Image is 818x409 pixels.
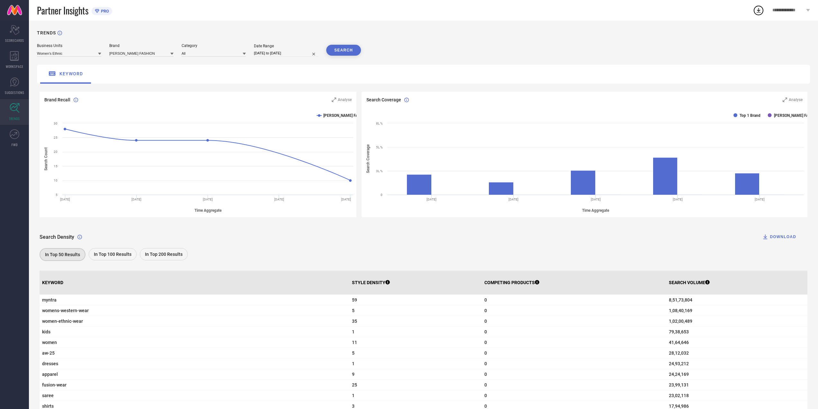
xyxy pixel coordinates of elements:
span: 0 [484,319,664,324]
div: Category [182,43,246,48]
span: 0 [484,404,664,409]
span: 8,51,73,804 [669,297,805,302]
span: 1,02,00,489 [669,319,805,324]
span: 41,64,646 [669,340,805,345]
span: 0 [484,340,664,345]
th: KEYWORD [40,271,349,295]
span: 24,93,212 [669,361,805,366]
div: DOWNLOAD [762,234,796,240]
span: In Top 200 Results [145,252,183,257]
tspan: Time Aggregate [582,208,609,213]
span: Partner Insights [37,4,88,17]
span: 9 [352,372,479,377]
span: shirts [42,404,347,409]
span: 0 [484,308,664,313]
span: PRO [99,9,109,14]
text: 5 [56,193,58,197]
span: 5 [352,350,479,356]
text: [DATE] [203,198,213,201]
span: SUGGESTIONS [5,90,24,95]
span: 0 [484,393,664,398]
text: [DATE] [60,198,70,201]
span: WORKSPACE [6,64,23,69]
text: 8L % [376,122,382,125]
input: Select date range [254,50,318,57]
span: 35 [352,319,479,324]
span: SCORECARDS [5,38,24,43]
span: TRENDS [9,116,20,121]
p: STYLE DENSITY [352,280,390,285]
text: 10 [54,179,58,182]
p: SEARCH VOLUME [669,280,710,285]
tspan: Search Coverage [366,144,370,173]
span: 23,02,118 [669,393,805,398]
span: FWD [12,142,18,147]
span: 79,38,653 [669,329,805,334]
tspan: Search Count [44,147,48,171]
h1: TRENDS [37,30,56,35]
text: [DATE] [508,198,518,201]
div: Open download list [753,5,764,16]
div: Date Range [254,44,318,48]
text: 20 [54,150,58,153]
span: 0 [484,350,664,356]
span: fusion-wear [42,382,347,387]
tspan: Time Aggregate [194,208,222,213]
text: [DATE] [341,198,351,201]
button: DOWNLOAD [754,230,804,243]
button: SEARCH [326,45,361,56]
span: myntra [42,297,347,302]
text: [DATE] [427,198,436,201]
span: Analyse [338,98,352,102]
text: [DATE] [591,198,601,201]
span: 11 [352,340,479,345]
p: COMPETING PRODUCTS [484,280,539,285]
span: 25 [352,382,479,387]
text: 25 [54,136,58,139]
span: In Top 50 Results [45,252,80,257]
span: 0 [484,382,664,387]
text: 3L % [376,169,382,173]
span: Search Coverage [366,97,401,102]
text: [DATE] [131,198,141,201]
span: 28,12,032 [669,350,805,356]
span: apparel [42,372,347,377]
span: 24,24,169 [669,372,805,377]
span: 3 [352,404,479,409]
span: women-ethnic-wear [42,319,347,324]
span: women [42,340,347,345]
span: 23,99,131 [669,382,805,387]
div: Business Units [37,43,101,48]
span: 1 [352,361,479,366]
span: dresses [42,361,347,366]
text: 5L % [376,145,382,149]
span: 17,94,986 [669,404,805,409]
svg: Zoom [332,98,336,102]
span: 5 [352,308,479,313]
span: keyword [59,71,83,76]
span: 0 [484,361,664,366]
span: 59 [352,297,479,302]
text: 15 [54,164,58,168]
span: kids [42,329,347,334]
span: 0 [484,329,664,334]
span: 1 [352,329,479,334]
text: Top 1 Brand [740,113,760,118]
span: Search Density [40,234,74,240]
text: [DATE] [673,198,683,201]
div: Brand [109,43,174,48]
span: womens-western-wear [42,308,347,313]
text: 30 [54,122,58,125]
text: 0 [381,193,382,197]
text: [DATE] [274,198,284,201]
span: 1 [352,393,479,398]
span: 1,08,40,169 [669,308,805,313]
span: Brand Recall [44,97,70,102]
span: In Top 100 Results [94,252,131,257]
text: [DATE] [755,198,765,201]
span: 0 [484,372,664,377]
span: saree [42,393,347,398]
svg: Zoom [783,98,787,102]
span: 0 [484,297,664,302]
text: [PERSON_NAME] FASHION [323,113,369,118]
